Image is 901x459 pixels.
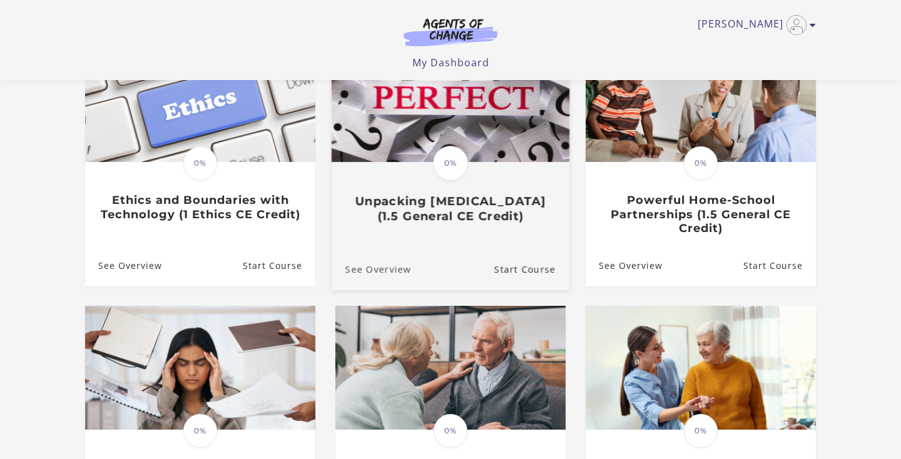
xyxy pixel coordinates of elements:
a: My Dashboard [412,56,489,69]
img: Agents of Change Logo [390,18,511,46]
a: Toggle menu [698,15,810,35]
a: Unpacking Perfectionism (1.5 General CE Credit): See Overview [332,248,411,290]
span: 0% [434,414,467,448]
span: 0% [433,146,468,181]
h3: Powerful Home-School Partnerships (1.5 General CE Credit) [599,193,802,236]
span: 0% [684,414,718,448]
a: Unpacking Perfectionism (1.5 General CE Credit): Resume Course [494,248,569,290]
span: 0% [684,146,718,180]
a: Ethics and Boundaries with Technology (1 Ethics CE Credit): Resume Course [243,245,315,286]
a: Powerful Home-School Partnerships (1.5 General CE Credit): See Overview [586,245,663,286]
span: 0% [183,414,217,448]
a: Powerful Home-School Partnerships (1.5 General CE Credit): Resume Course [743,245,816,286]
a: Ethics and Boundaries with Technology (1 Ethics CE Credit): See Overview [85,245,162,286]
h3: Unpacking [MEDICAL_DATA] (1.5 General CE Credit) [345,194,556,223]
span: 0% [183,146,217,180]
h3: Ethics and Boundaries with Technology (1 Ethics CE Credit) [98,193,302,221]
